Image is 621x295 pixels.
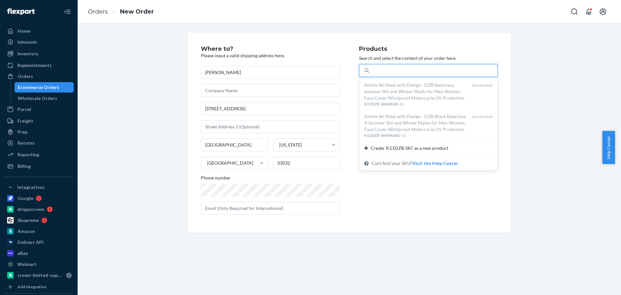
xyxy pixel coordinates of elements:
[4,193,74,203] a: Google
[17,261,37,268] div: Walmart
[17,250,28,257] div: eBay
[17,39,37,45] div: Inbounds
[4,204,74,214] a: drippycrown
[273,157,340,169] input: ZIP Code
[4,248,74,258] a: eBay
[359,46,498,52] h2: Products
[17,62,52,69] div: Replenishments
[4,182,74,192] button: Integrations
[15,93,74,104] a: Wholesale Orders
[381,102,398,106] em: SKIMASK
[4,237,74,247] a: Deliverr API
[4,149,74,160] a: Reporting
[4,71,74,82] a: Orders
[602,131,615,164] button: Help Center
[17,184,45,191] div: Integrations
[472,83,493,88] span: Out of stock
[17,228,35,235] div: Amazon
[201,84,340,97] input: Company Name
[17,106,31,113] div: Parcel
[4,49,74,59] a: Inventory
[582,5,595,18] button: Open notifications
[206,160,207,166] input: [GEOGRAPHIC_DATA]
[15,82,74,93] a: Ecommerce Orders
[17,28,30,34] div: Home
[371,160,458,167] span: Can't find your SKU?
[88,8,108,15] a: Orders
[4,116,74,126] a: Freight
[201,138,268,151] input: City
[4,138,74,148] a: Returns
[472,114,493,119] span: Out of stock
[17,118,33,124] div: Freight
[207,160,253,166] div: [GEOGRAPHIC_DATA]
[4,283,74,291] a: Add Integration
[364,82,467,101] div: Anime Ski Mask with Design - DZB Balaclava Summer Skii and Winter Masks for Men Women, Face Cover...
[381,133,400,138] em: SKIMASK2
[17,217,39,224] div: Skupreme
[372,67,398,74] input: Anime Ski Mask with Design - DZB Balaclava Summer Skii and Winter Masks for Men Women, Face Cover...
[120,8,154,15] a: New Order
[4,215,74,225] a: Skupreme
[364,133,467,138] div: - -1C
[17,206,44,213] div: drippycrown
[4,161,74,171] a: Billing
[7,8,35,15] img: Flexport logo
[201,120,340,133] input: Street Address 2 (Optional)
[17,50,38,57] div: Inventory
[201,66,340,79] input: First & Last Name
[83,2,159,21] ol: breadcrumbs
[596,5,609,18] button: Open account menu
[4,127,74,137] a: Prep
[18,84,59,91] div: Ecommerce Orders
[4,26,74,36] a: Home
[4,104,74,115] a: Parcel
[17,73,33,80] div: Orders
[364,113,467,133] div: Anime Ski Mask with Design - DZB Black Balaclava A Summer Skii and Winter Masks for Men Women, Fa...
[4,37,74,47] a: Inbounds
[4,259,74,269] a: Walmart
[201,102,340,115] input: Street Address
[17,129,27,135] div: Prep
[17,284,46,290] div: Add Integration
[17,195,33,202] div: Google
[371,145,448,151] span: Create ‘K11DZB-SKI’ as a new product
[364,133,379,138] em: K11DZB
[359,55,498,61] p: Search and select the content of your order here.
[568,5,581,18] button: Open Search Box
[412,160,458,167] button: Anime Ski Mask with Design - DZB Balaclava Summer Skii and Winter Masks for Men Women, Face Cover...
[17,163,31,169] div: Billing
[201,46,340,52] h2: Where to?
[17,151,39,158] div: Reporting
[201,202,340,215] input: Email (Only Required for International)
[17,272,63,279] div: crown-limited-supply
[17,239,43,246] div: Deliverr API
[4,226,74,236] a: Amazon
[4,270,74,280] a: crown-limited-supply
[364,101,467,107] div: - -1C
[279,142,302,148] div: [US_STATE]
[4,60,74,71] a: Replenishments
[201,52,340,59] p: Please input a valid shipping address here.
[201,175,231,184] span: Phone number
[61,5,74,18] button: Close Navigation
[364,102,379,106] em: K11DZB
[18,95,57,102] div: Wholesale Orders
[278,142,279,148] input: [US_STATE]
[17,140,35,146] div: Returns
